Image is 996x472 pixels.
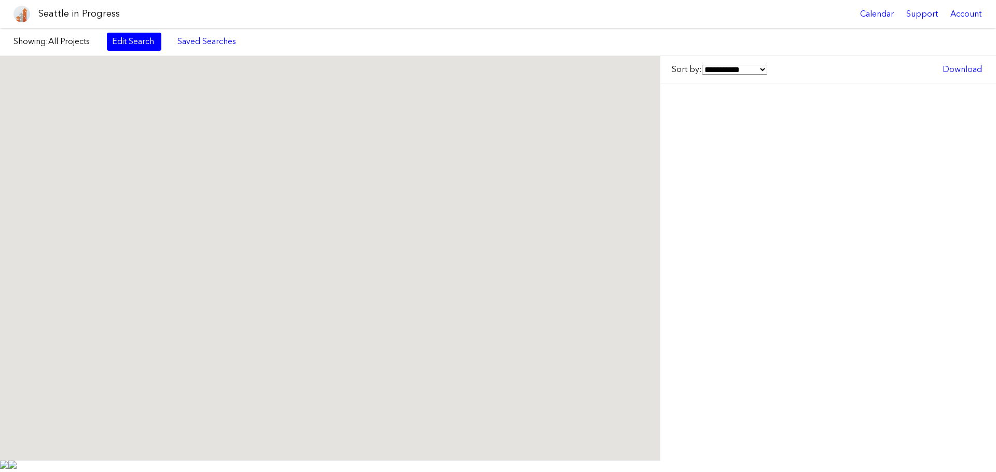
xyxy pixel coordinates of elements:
label: Showing: [13,36,96,47]
h1: Seattle in Progress [38,7,120,20]
select: Sort by: [702,65,767,75]
a: Saved Searches [172,33,242,50]
span: All Projects [48,36,90,46]
a: Download [937,61,987,78]
a: Edit Search [107,33,161,50]
label: Sort by: [672,64,767,75]
img: favicon-96x96.png [13,6,30,22]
